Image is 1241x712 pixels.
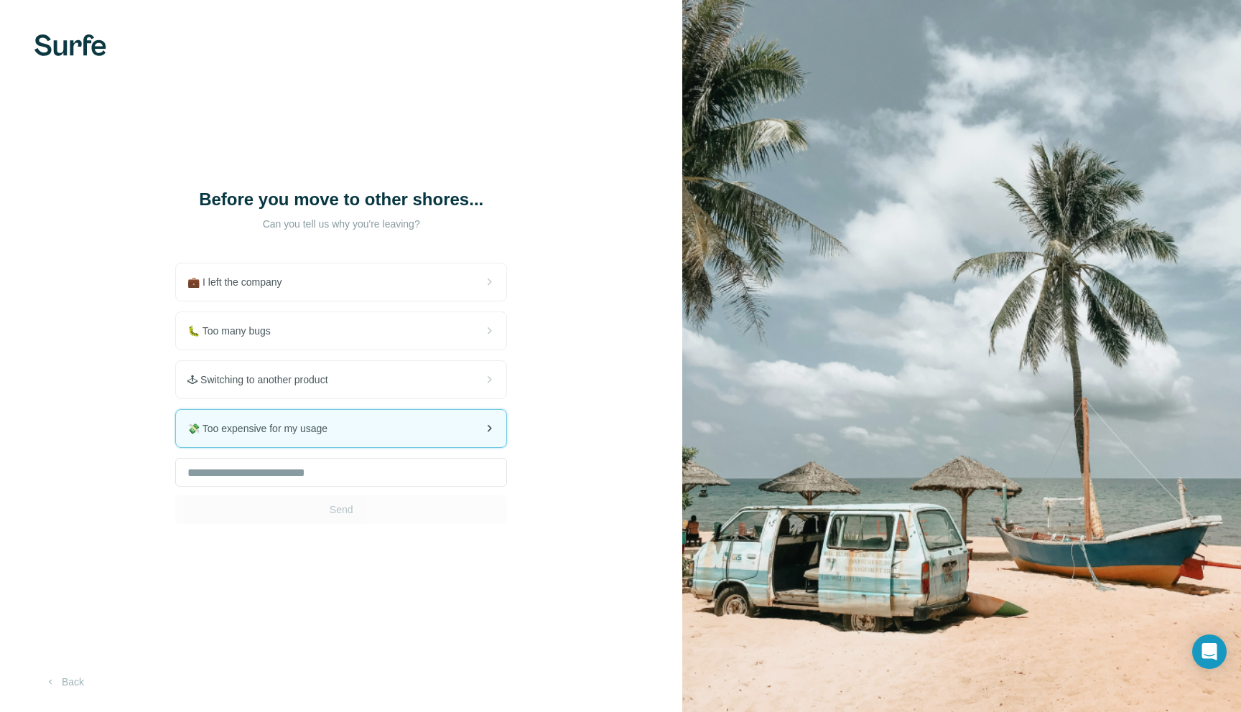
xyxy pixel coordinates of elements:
[34,669,94,695] button: Back
[187,275,293,289] span: 💼 I left the company
[187,324,282,338] span: 🐛 Too many bugs
[197,217,485,231] p: Can you tell us why you're leaving?
[1192,634,1227,669] div: Open Intercom Messenger
[34,34,106,56] img: Surfe's logo
[187,421,339,436] span: 💸 Too expensive for my usage
[187,373,339,387] span: 🕹 Switching to another product
[197,188,485,211] h1: Before you move to other shores...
